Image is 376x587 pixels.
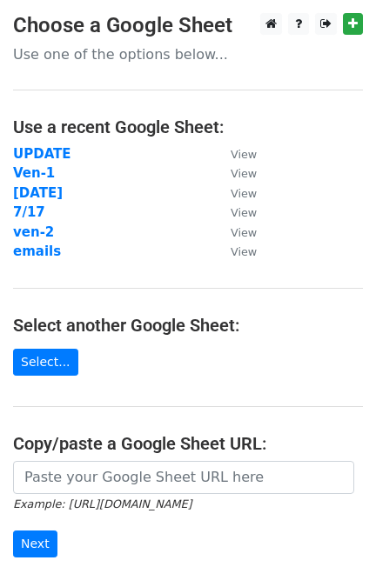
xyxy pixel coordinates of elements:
[213,185,257,201] a: View
[231,206,257,219] small: View
[231,187,257,200] small: View
[13,165,55,181] a: Ven-1
[213,146,257,162] a: View
[231,226,257,239] small: View
[13,204,45,220] a: 7/17
[13,315,363,336] h4: Select another Google Sheet:
[13,461,354,494] input: Paste your Google Sheet URL here
[13,497,191,510] small: Example: [URL][DOMAIN_NAME]
[13,45,363,63] p: Use one of the options below...
[13,530,57,557] input: Next
[13,349,78,376] a: Select...
[231,167,257,180] small: View
[13,224,54,240] a: ven-2
[13,146,71,162] a: UPDATE
[13,13,363,38] h3: Choose a Google Sheet
[13,185,63,201] a: [DATE]
[213,243,257,259] a: View
[231,148,257,161] small: View
[13,117,363,137] h4: Use a recent Google Sheet:
[213,165,257,181] a: View
[13,243,61,259] a: emails
[231,245,257,258] small: View
[213,224,257,240] a: View
[13,433,363,454] h4: Copy/paste a Google Sheet URL:
[213,204,257,220] a: View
